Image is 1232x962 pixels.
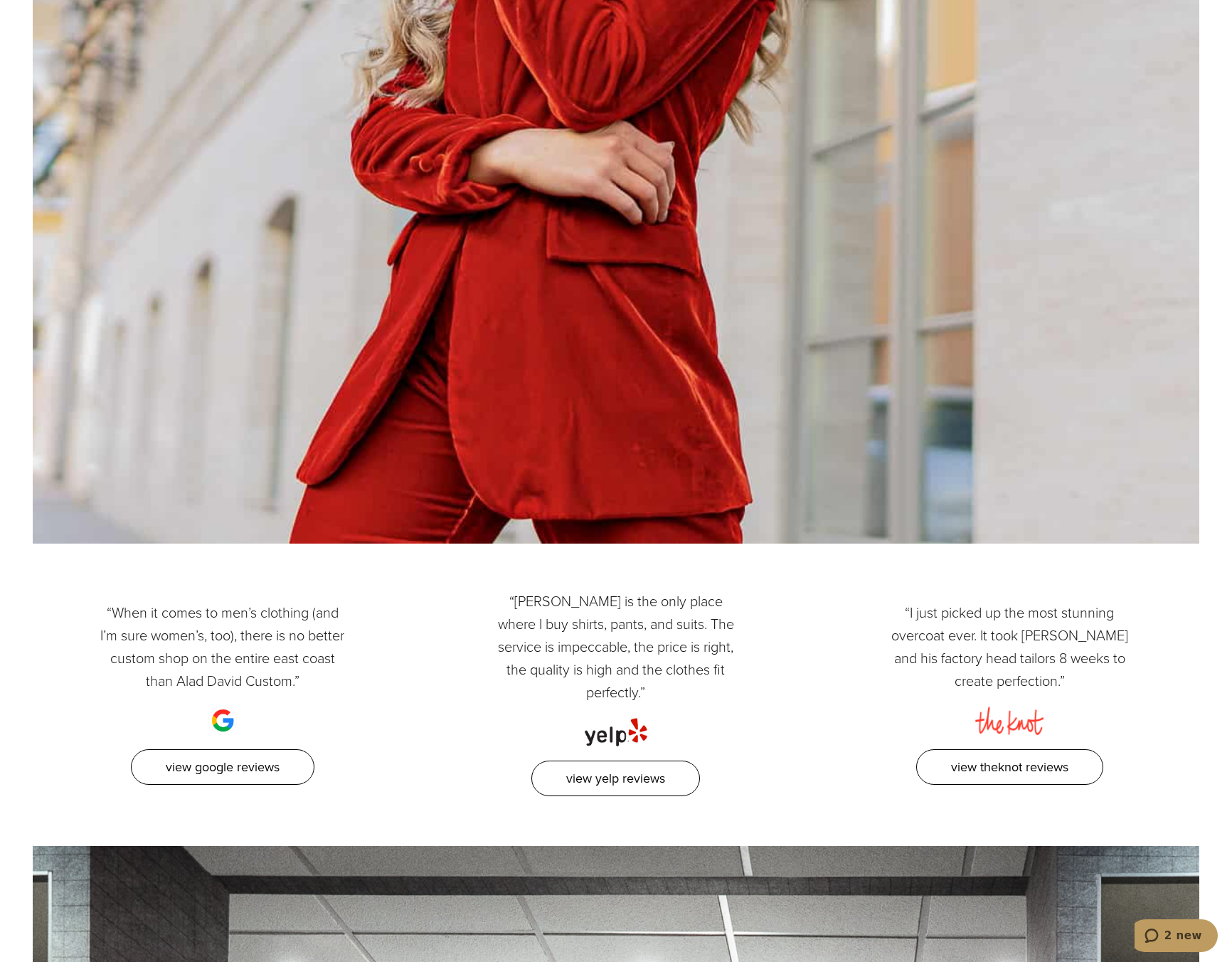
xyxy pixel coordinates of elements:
a: View TheKnot Reviews [916,749,1103,786]
a: View Google Reviews [131,749,314,786]
img: yelp [585,704,647,746]
a: View Yelp Reviews [531,761,700,797]
p: “When it comes to men’s clothing (and I’m sure women’s, too), there is no better custom shop on t... [98,601,347,692]
img: the knot [975,692,1044,735]
iframe: Opens a widget where you can chat to one of our agents [1135,919,1218,955]
p: “I just picked up the most stunning overcoat ever. It took [PERSON_NAME] and his factory head tai... [885,601,1134,692]
img: google [208,692,237,735]
p: “[PERSON_NAME] is the only place where I buy shirts, pants, and suits. The service is impeccable,... [492,590,740,704]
